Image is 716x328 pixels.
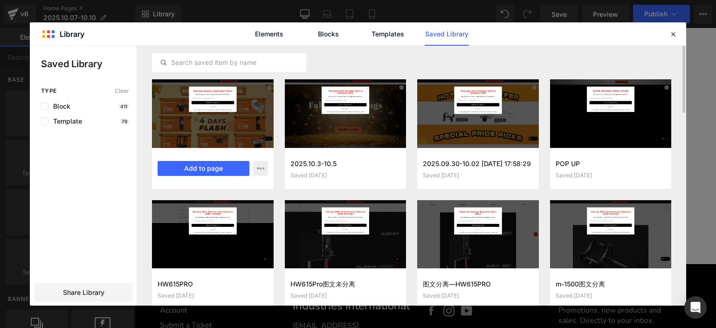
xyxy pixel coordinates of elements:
[158,255,282,286] h4: [PERSON_NAME] Industries International
[291,255,414,270] h4: Follow us
[423,159,533,168] h3: 2025.09.30-10.02 [DATE] 17:58:29
[306,22,351,46] a: Blocks
[365,22,410,46] a: Templates
[25,255,149,270] h4: Menu
[52,178,116,188] a: Add Single Section
[115,88,129,94] span: Clear
[684,296,707,319] div: Open Intercom Messenger
[25,277,53,287] a: Account
[41,88,57,94] span: Type
[118,104,129,109] p: 411
[290,172,401,179] div: Saved [DATE]
[290,279,401,289] h3: HW615Pro图文未分离
[247,22,291,46] a: Elements
[158,161,249,176] button: Add to page
[556,279,666,289] h3: m-1500图文分离
[63,288,104,297] span: Share Library
[48,118,82,125] span: Template
[158,279,268,289] h3: HW615PRO
[425,22,469,46] a: Saved Library
[556,293,666,299] div: Saved [DATE]
[424,255,547,270] h4: Be in the know
[120,119,129,124] p: 79
[25,292,77,302] a: Submit a Ticket
[423,279,533,289] h3: 图文分离—HW615PRO
[556,159,666,168] h3: POP UP
[158,293,268,299] div: Saved [DATE]
[290,159,401,168] h3: 2025.10.3-10.5
[556,172,666,179] div: Saved [DATE]
[424,277,547,298] p: Promotions, new products and sales. Directly to your inbox.
[48,103,70,110] span: Block
[423,293,533,299] div: Saved [DATE]
[158,293,224,313] a: [EMAIL_ADDRESS][DOMAIN_NAME]
[290,293,401,299] div: Saved [DATE]
[423,172,533,179] div: Saved [DATE]
[152,57,306,68] input: Search saved item by name
[41,57,137,71] p: Saved Library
